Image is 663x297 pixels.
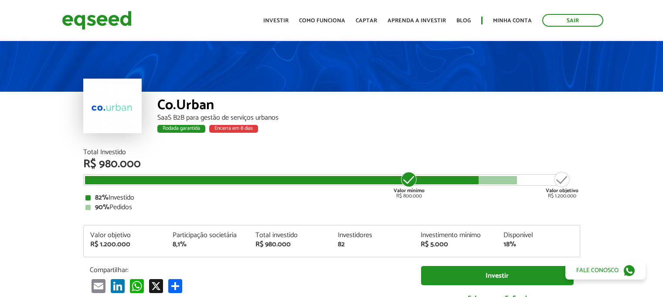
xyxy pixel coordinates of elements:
a: Fale conosco [565,261,646,280]
div: Investidores [338,232,408,239]
a: Minha conta [493,18,532,24]
div: Rodada garantida [157,125,205,133]
strong: Valor mínimo [394,186,425,195]
div: Investido [85,194,578,201]
a: Blog [456,18,471,24]
div: R$ 1.200.000 [546,171,578,199]
div: Total investido [255,232,325,239]
div: Total Investido [83,149,580,156]
div: R$ 800.000 [393,171,425,199]
div: 8,1% [173,241,242,248]
div: Valor objetivo [90,232,160,239]
div: R$ 980.000 [255,241,325,248]
div: R$ 5.000 [421,241,490,248]
div: Disponível [503,232,573,239]
a: WhatsApp [128,279,146,293]
div: Investimento mínimo [421,232,490,239]
div: Participação societária [173,232,242,239]
a: Captar [356,18,377,24]
img: EqSeed [62,9,132,32]
a: Compartilhar [167,279,184,293]
a: Investir [421,266,574,286]
a: Sair [542,14,603,27]
div: R$ 980.000 [83,159,580,170]
div: 18% [503,241,573,248]
div: 82 [338,241,408,248]
p: Compartilhar: [90,266,408,274]
strong: 82% [95,192,109,204]
div: Pedidos [85,204,578,211]
strong: 90% [95,201,109,213]
div: R$ 1.200.000 [90,241,160,248]
a: Como funciona [299,18,345,24]
a: LinkedIn [109,279,126,293]
a: X [147,279,165,293]
div: SaaS B2B para gestão de serviços urbanos [157,114,580,121]
a: Investir [263,18,289,24]
strong: Valor objetivo [546,186,578,195]
div: Encerra em 8 dias [209,125,258,133]
div: Co.Urban [157,98,580,114]
a: Aprenda a investir [388,18,446,24]
a: Email [90,279,107,293]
